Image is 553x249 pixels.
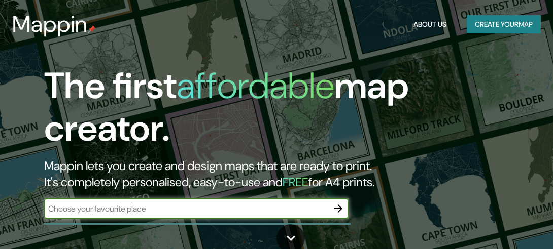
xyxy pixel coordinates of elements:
img: mappin-pin [88,25,96,33]
input: Choose your favourite place [44,203,328,215]
button: Create yourmap [467,15,541,34]
h1: affordable [177,62,334,109]
button: About Us [409,15,451,34]
h3: Mappin [12,11,88,37]
h1: The first map creator. [44,65,487,158]
h2: Mappin lets you create and design maps that are ready to print. It's completely personalised, eas... [44,158,487,190]
h5: FREE [283,174,308,190]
